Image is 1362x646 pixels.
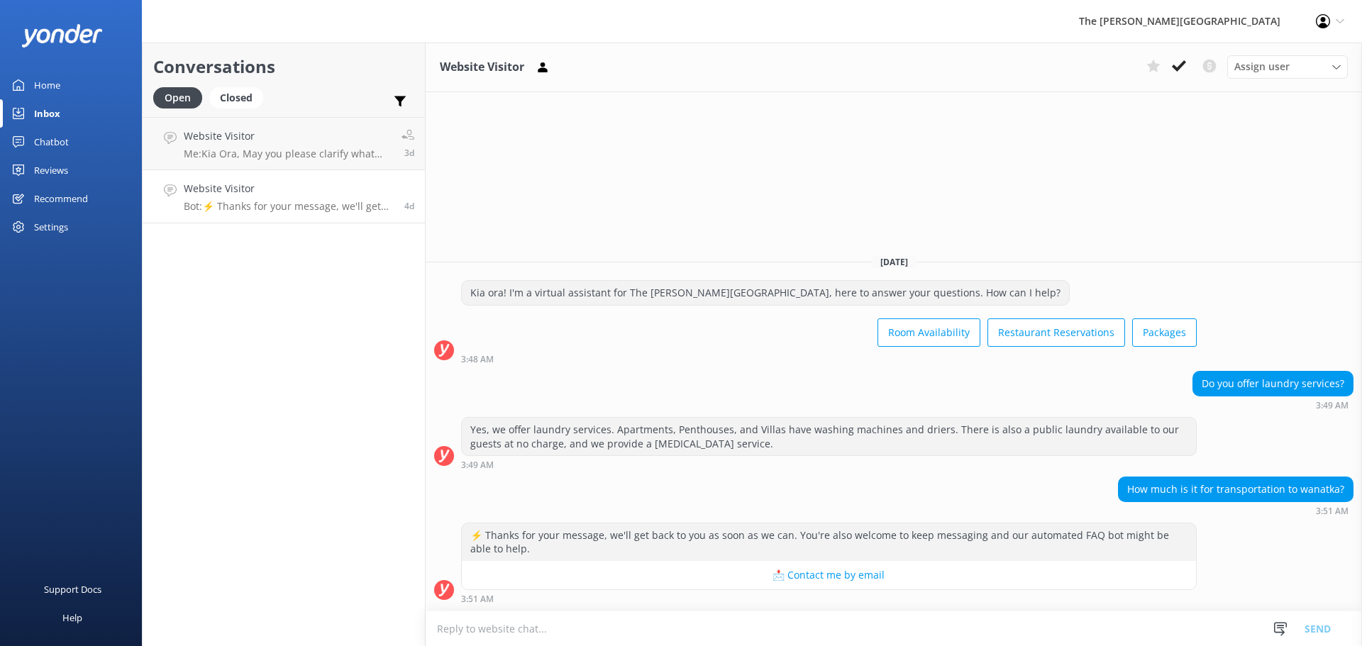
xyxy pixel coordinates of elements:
[461,461,494,469] strong: 3:49 AM
[462,523,1196,561] div: ⚡ Thanks for your message, we'll get back to you as soon as we can. You're also welcome to keep m...
[184,200,394,213] p: Bot: ⚡ Thanks for your message, we'll get back to you as soon as we can. You're also welcome to k...
[153,89,209,105] a: Open
[461,355,494,364] strong: 3:48 AM
[34,156,68,184] div: Reviews
[34,128,69,156] div: Chatbot
[461,354,1197,364] div: Sep 24 2025 03:48am (UTC +13:00) Pacific/Auckland
[209,89,270,105] a: Closed
[987,318,1125,347] button: Restaurant Reservations
[153,87,202,108] div: Open
[62,603,82,632] div: Help
[1193,372,1353,396] div: Do you offer laundry services?
[209,87,263,108] div: Closed
[461,594,1197,603] div: Sep 24 2025 03:51am (UTC +13:00) Pacific/Auckland
[1192,400,1353,410] div: Sep 24 2025 03:49am (UTC +13:00) Pacific/Auckland
[1316,507,1349,516] strong: 3:51 AM
[462,281,1069,305] div: Kia ora! I'm a virtual assistant for The [PERSON_NAME][GEOGRAPHIC_DATA], here to answer your ques...
[1316,401,1349,410] strong: 3:49 AM
[34,71,60,99] div: Home
[184,147,391,160] p: Me: Kia Ora, May you please clarify what you are enquiring about. Nga mihi nui (Kind regards), Ru...
[34,213,68,241] div: Settings
[404,147,414,159] span: Sep 25 2025 10:18am (UTC +13:00) Pacific/Auckland
[872,256,917,268] span: [DATE]
[1118,506,1353,516] div: Sep 24 2025 03:51am (UTC +13:00) Pacific/Auckland
[1227,55,1348,78] div: Assign User
[184,181,394,196] h4: Website Visitor
[143,117,425,170] a: Website VisitorMe:Kia Ora, May you please clarify what you are enquiring about. Nga mihi nui (Kin...
[462,561,1196,589] button: 📩 Contact me by email
[34,99,60,128] div: Inbox
[877,318,980,347] button: Room Availability
[1234,59,1290,74] span: Assign user
[34,184,88,213] div: Recommend
[462,418,1196,455] div: Yes, we offer laundry services. Apartments, Penthouses, and Villas have washing machines and drie...
[184,128,391,144] h4: Website Visitor
[1119,477,1353,501] div: How much is it for transportation to wanatka?
[1132,318,1197,347] button: Packages
[153,53,414,80] h2: Conversations
[21,24,103,48] img: yonder-white-logo.png
[461,460,1197,469] div: Sep 24 2025 03:49am (UTC +13:00) Pacific/Auckland
[44,575,101,603] div: Support Docs
[440,58,524,77] h3: Website Visitor
[461,595,494,603] strong: 3:51 AM
[404,200,414,212] span: Sep 24 2025 03:51am (UTC +13:00) Pacific/Auckland
[143,170,425,223] a: Website VisitorBot:⚡ Thanks for your message, we'll get back to you as soon as we can. You're als...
